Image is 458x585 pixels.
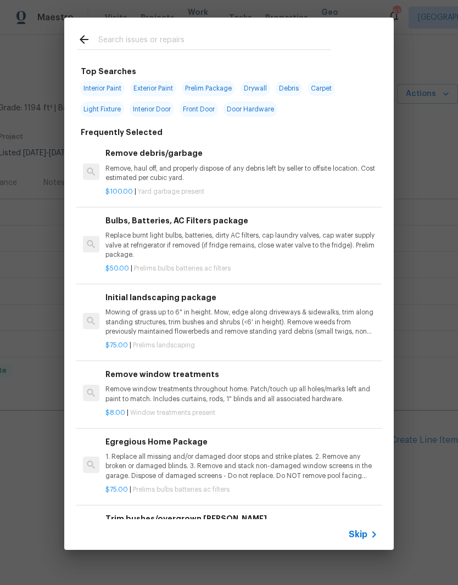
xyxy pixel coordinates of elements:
[224,102,277,117] span: Door Hardware
[241,81,270,96] span: Drywall
[138,188,204,195] span: Yard garbage present
[105,231,378,259] p: Replace burnt light bulbs, batteries, dirty AC filters, cap laundry valves, cap water supply valv...
[105,147,378,159] h6: Remove debris/garbage
[105,409,125,416] span: $8.00
[105,187,378,196] p: |
[105,342,128,348] span: $75.00
[308,81,335,96] span: Carpet
[105,408,378,418] p: |
[105,486,128,493] span: $75.00
[105,188,133,195] span: $100.00
[105,452,378,480] p: 1. Replace all missing and/or damaged door stops and strike plates. 2. Remove any broken or damag...
[133,342,195,348] span: Prelims landscaping
[105,485,378,494] p: |
[81,65,136,77] h6: Top Searches
[105,265,129,272] span: $50.00
[134,265,231,272] span: Prelims bulbs batteries ac filters
[349,529,367,540] span: Skip
[130,81,176,96] span: Exterior Paint
[105,308,378,336] p: Mowing of grass up to 6" in height. Mow, edge along driveways & sidewalks, trim along standing st...
[105,164,378,183] p: Remove, haul off, and properly dispose of any debris left by seller to offsite location. Cost est...
[98,33,331,49] input: Search issues or repairs
[180,102,218,117] span: Front Door
[105,341,378,350] p: |
[105,215,378,227] h6: Bulbs, Batteries, AC Filters package
[182,81,235,96] span: Prelim Package
[81,126,163,138] h6: Frequently Selected
[105,368,378,380] h6: Remove window treatments
[276,81,302,96] span: Debris
[133,486,230,493] span: Prelims bulbs batteries ac filters
[80,81,125,96] span: Interior Paint
[130,102,174,117] span: Interior Door
[105,291,378,303] h6: Initial landscaping package
[130,409,215,416] span: Window treatments present
[105,385,378,403] p: Remove window treatments throughout home. Patch/touch up all holes/marks left and paint to match....
[80,102,124,117] span: Light Fixture
[105,264,378,273] p: |
[105,436,378,448] h6: Egregious Home Package
[105,513,378,525] h6: Trim bushes/overgrown [PERSON_NAME]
